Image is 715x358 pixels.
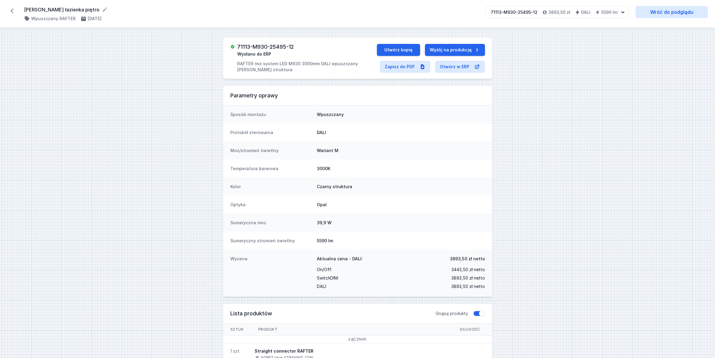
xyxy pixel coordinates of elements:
[24,6,478,13] form: [PERSON_NAME] łazienka piętro
[548,9,570,15] h4: 3893,50 zł
[230,130,312,136] dt: Protokół sterowania
[317,112,485,118] dd: Wpuszczany
[451,282,485,291] span: 3893,50 zł netto
[317,265,332,274] span: On/Off :
[230,337,485,342] h3: Łączniki
[230,310,436,317] h3: Lista produktów
[453,323,487,335] span: Długość
[230,202,312,208] dt: Optyka
[317,282,327,291] span: DALI :
[230,148,312,154] dt: Moc/strumień świetlny
[317,274,339,282] span: SwitchDIM :
[636,6,708,18] a: Wróć do podglądu
[31,16,76,22] h4: Wpuszczany RAFTER
[317,256,363,262] span: Aktualna cena - DALI:
[317,166,485,172] dd: 3000K
[223,323,251,335] span: Sztuk
[230,112,312,118] dt: Sposób montażu
[230,256,312,291] dt: Wycena
[317,148,485,154] dd: Wariant M
[380,61,430,73] a: Zapisz do PDF
[317,184,485,190] dd: Czarny struktura
[317,220,485,226] dd: 39,9 W
[436,311,468,317] span: Grupuj produkty
[317,202,485,208] dd: Opal
[255,348,314,354] div: Straight connector RAFTER
[473,311,485,317] button: Grupuj produkty
[102,7,108,13] button: Edytuj nazwę projektu
[601,9,617,15] h4: 5590 lm
[251,323,285,335] span: Produkt
[377,44,420,56] button: Utwórz kopię
[237,44,294,50] h3: 71113-M930-25495-12
[230,166,312,172] dt: Temperatura barwowa
[237,51,271,57] span: Wysłano do ERP
[581,9,590,15] h4: DALI
[230,348,240,354] div: 1 szt.
[230,184,312,190] dt: Kolor
[425,44,485,56] button: Wyślij na produkcję
[88,16,101,22] h4: [DATE]
[317,130,485,136] dd: DALI
[230,92,485,99] h3: Parametry oprawy
[451,274,485,282] span: 3893,50 zł netto
[317,238,485,244] dd: 5590 lm
[230,220,312,226] dt: Sumaryczna moc
[491,9,538,15] div: 71113-M930-25495-12
[237,61,377,73] p: RAFTER mix system LED M930 3000mm DALI wpuszczany [PERSON_NAME] struktura
[435,61,485,73] a: Otwórz w ERP
[230,238,312,244] dt: Sumaryczny strumień świetlny
[451,265,485,274] span: 3443,50 zł netto
[450,256,485,262] span: 3893,50 zł netto
[486,6,629,19] button: 71113-M930-25495-123893,50 złDALI5590 lm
